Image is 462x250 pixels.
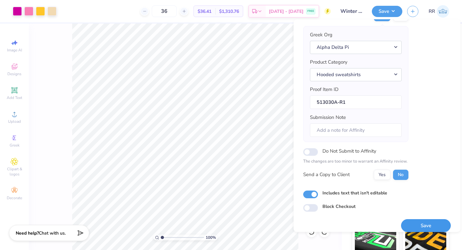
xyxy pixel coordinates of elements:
button: Alpha Delta Pi [310,41,402,54]
span: Upload [8,119,21,124]
label: Includes text that isn't editable [322,190,387,196]
span: Greek [10,143,20,148]
span: Designs [7,71,21,76]
button: Yes [374,170,390,180]
button: Hooded sweatshirts [310,68,402,81]
span: [DATE] - [DATE] [269,8,304,15]
span: Decorate [7,195,22,201]
span: $1,310.76 [219,8,239,15]
label: Greek Org [310,31,332,39]
button: Save [401,219,451,232]
label: Do Not Submit to Affinity [322,147,376,156]
p: The changes are too minor to warrant an Affinity review. [303,159,408,165]
input: – – [152,5,177,17]
span: 100 % [206,235,216,240]
span: Add Text [7,95,22,100]
span: FREE [307,9,314,13]
a: RR [429,5,449,18]
span: Image AI [7,48,22,53]
label: Submission Note [310,114,346,121]
input: Add a note for Affinity [310,123,402,137]
div: Send a Copy to Client [303,171,350,179]
label: Product Category [310,59,347,66]
input: Untitled Design [336,5,367,18]
span: RR [429,8,435,15]
strong: Need help? [16,230,39,236]
button: No [393,170,408,180]
label: Block Checkout [322,203,355,210]
span: Clipart & logos [3,166,26,177]
span: Chat with us. [39,230,66,236]
label: Proof Item ID [310,86,338,94]
span: $36.41 [198,8,211,15]
button: Save [372,6,402,17]
img: Rigil Kent Ricardo [437,5,449,18]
